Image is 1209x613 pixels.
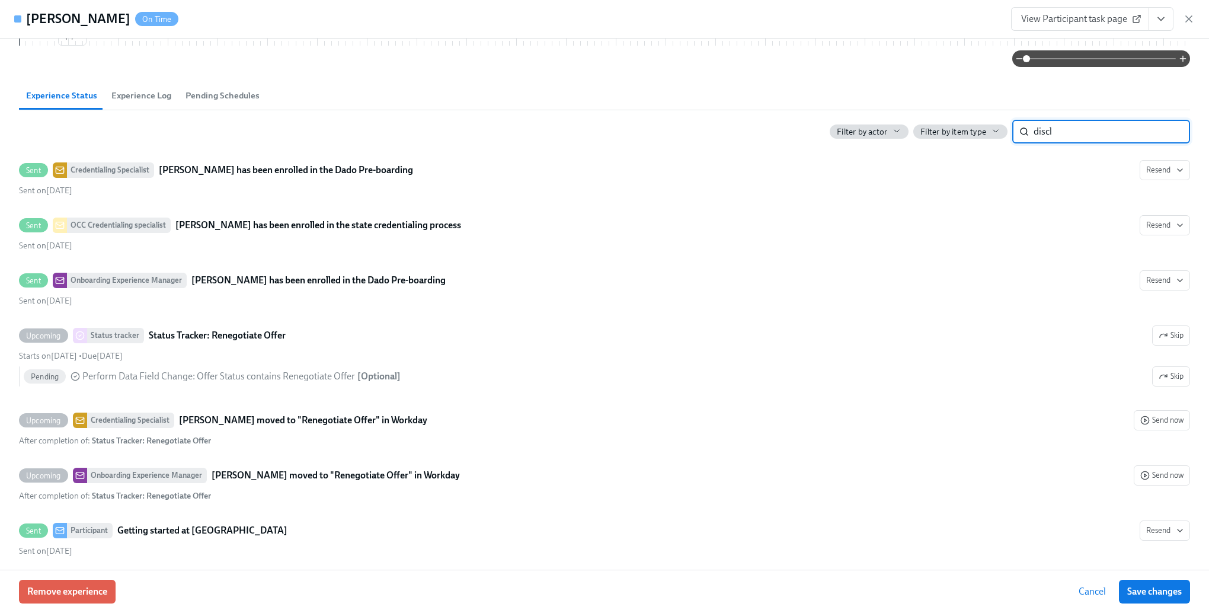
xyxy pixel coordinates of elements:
[82,370,355,383] span: Perform Data Field Change :
[837,126,887,138] span: Filter by actor
[197,371,355,382] span: Offer Status contains Renegotiate Offer
[1140,521,1190,541] button: SentParticipantGetting started at [GEOGRAPHIC_DATA]Sent on[DATE]
[1149,7,1173,31] button: View task page
[1140,270,1190,290] button: SentOnboarding Experience Manager[PERSON_NAME] has been enrolled in the Dado Pre-boardingSent on[...
[19,186,72,196] span: Wednesday, August 6th 2025, 10:01 am
[92,436,211,446] strong: Status Tracker: Renegotiate Offer
[19,351,77,361] span: Wednesday, August 6th 2025, 10:00 am
[1140,160,1190,180] button: SentCredentialing Specialist[PERSON_NAME] has been enrolled in the Dado Pre-boardingSent on[DATE]
[19,435,211,446] div: After completion of :
[19,276,48,285] span: Sent
[26,10,130,28] h4: [PERSON_NAME]
[191,273,446,288] strong: [PERSON_NAME] has been enrolled in the Dado Pre-boarding
[67,273,187,288] div: Onboarding Experience Manager
[1146,525,1184,537] span: Resend
[67,162,154,178] div: Credentialing Specialist
[1034,120,1190,143] input: Search by title
[87,468,207,483] div: Onboarding Experience Manager
[82,351,123,361] span: Thursday, August 7th 2025, 10:00 am
[19,221,48,230] span: Sent
[111,89,171,103] span: Experience Log
[135,15,178,24] span: On Time
[26,89,97,103] span: Experience Status
[913,124,1007,139] button: Filter by item type
[159,163,413,177] strong: [PERSON_NAME] has been enrolled in the Dado Pre-boarding
[1134,410,1190,430] button: UpcomingCredentialing Specialist[PERSON_NAME] moved to "Renegotiate Offer" in WorkdayAfter comple...
[212,468,460,483] strong: [PERSON_NAME] moved to "Renegotiate Offer" in Workday
[149,328,286,343] strong: Status Tracker: Renegotiate Offer
[1070,580,1114,604] button: Cancel
[19,166,48,175] span: Sent
[1011,7,1149,31] a: View Participant task page
[87,413,174,428] div: Credentialing Specialist
[1152,325,1190,346] button: UpcomingStatus trackerStatus Tracker: Renegotiate OfferStarts on[DATE] •Due[DATE] PendingPerform ...
[19,350,123,362] div: •
[1152,366,1190,387] button: UpcomingStatus trackerStatus Tracker: Renegotiate OfferSkipStarts on[DATE] •Due[DATE] PendingPerf...
[19,241,72,251] span: Wednesday, August 6th 2025, 10:01 am
[920,126,986,138] span: Filter by item type
[117,523,287,538] strong: Getting started at [GEOGRAPHIC_DATA]
[19,580,116,604] button: Remove experience
[1159,330,1184,341] span: Skip
[19,490,211,502] div: After completion of :
[19,471,68,480] span: Upcoming
[1127,586,1182,598] span: Save changes
[185,89,260,103] span: Pending Schedules
[19,546,72,556] span: Thursday, August 7th 2025, 10:01 am
[67,523,113,538] div: Participant
[67,218,171,233] div: OCC Credentialing specialist
[19,331,68,340] span: Upcoming
[175,218,461,232] strong: [PERSON_NAME] has been enrolled in the state credentialing process
[24,372,66,381] span: Pending
[1140,470,1184,481] span: Send now
[1146,164,1184,176] span: Resend
[830,124,909,139] button: Filter by actor
[1159,371,1184,382] span: Skip
[1140,215,1190,235] button: SentOCC Credentialing specialist[PERSON_NAME] has been enrolled in the state credentialing proces...
[1119,580,1190,604] button: Save changes
[1134,465,1190,486] button: UpcomingOnboarding Experience Manager[PERSON_NAME] moved to "Renegotiate Offer" in WorkdayAfter c...
[27,586,107,598] span: Remove experience
[92,491,211,501] strong: Status Tracker: Renegotiate Offer
[87,328,144,343] div: Status tracker
[1021,13,1139,25] span: View Participant task page
[19,296,72,306] span: Wednesday, August 6th 2025, 10:01 am
[1146,219,1184,231] span: Resend
[179,413,427,427] strong: [PERSON_NAME] moved to "Renegotiate Offer" in Workday
[19,526,48,535] span: Sent
[19,416,68,425] span: Upcoming
[1079,586,1106,598] span: Cancel
[357,370,401,383] div: [ Optional ]
[1146,274,1184,286] span: Resend
[1140,414,1184,426] span: Send now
